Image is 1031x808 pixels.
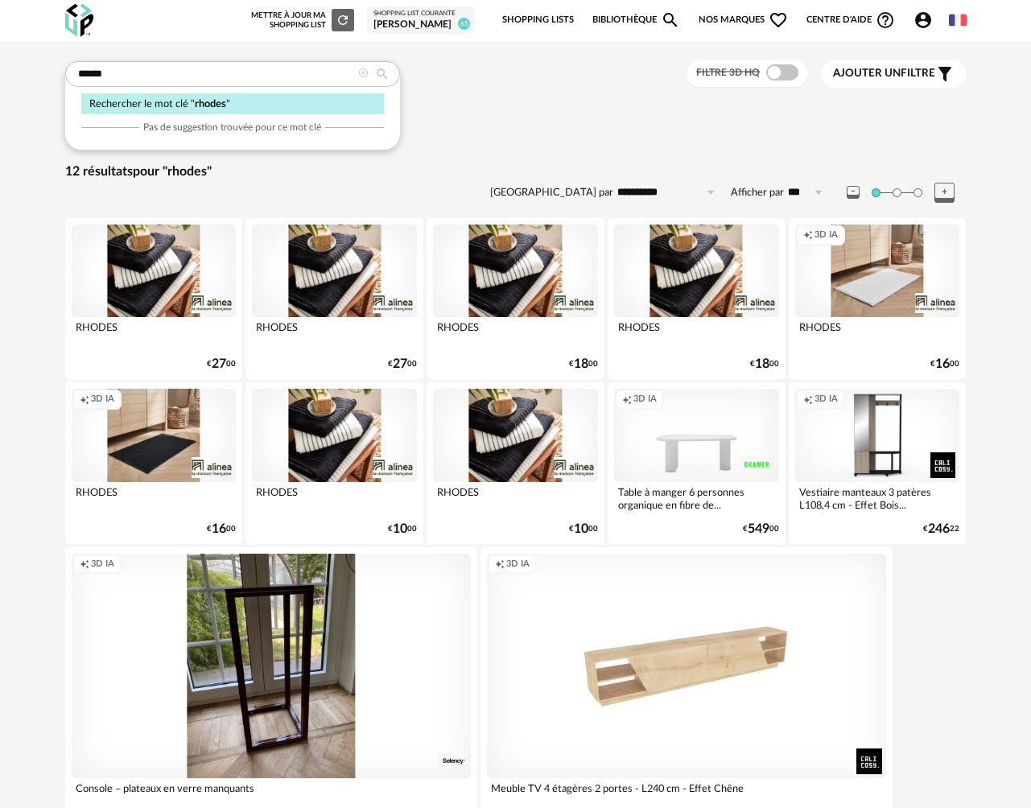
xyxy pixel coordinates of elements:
div: RHODES [433,317,598,349]
div: RHODES [72,482,237,514]
a: RHODES €2700 [245,218,423,379]
img: OXP [65,4,93,37]
div: RHODES [795,317,960,349]
div: € 00 [569,524,598,534]
span: Creation icon [622,394,632,406]
span: Filtre 3D HQ [696,68,760,77]
div: RHODES [252,317,417,349]
div: Rechercher le mot clé " " [81,93,384,115]
span: Pas de suggestion trouvée pour ce mot clé [143,121,321,134]
div: € 00 [569,359,598,369]
div: € 00 [207,524,236,534]
span: Creation icon [80,394,89,406]
div: € 00 [743,524,779,534]
a: RHODES €1800 [608,218,786,379]
label: Afficher par [731,186,784,200]
span: 3D IA [91,559,114,571]
span: Nos marques [699,3,789,37]
button: Ajouter unfiltre Filter icon [821,60,967,88]
img: fr [949,11,967,29]
div: RHODES [614,317,779,349]
span: pour "rhodes" [133,165,212,178]
span: 3D IA [814,394,838,406]
div: Mettre à jour ma Shopping List [251,9,354,31]
div: Table à manger 6 personnes organique en fibre de... [614,482,779,514]
span: 16 [212,524,226,534]
div: Vestiaire manteaux 3 patères L108,4 cm - Effet Bois... [795,482,960,514]
span: Creation icon [80,559,89,571]
span: 65 [458,18,470,30]
div: RHODES [72,317,237,349]
a: Shopping Lists [502,3,574,37]
div: € 00 [388,524,417,534]
div: Shopping List courante [373,10,468,18]
span: Centre d'aideHelp Circle Outline icon [806,10,896,30]
span: 18 [574,359,588,369]
a: BibliothèqueMagnify icon [592,3,681,37]
span: 3D IA [506,559,530,571]
div: € 22 [923,524,959,534]
a: RHODES €1800 [427,218,604,379]
span: Account Circle icon [913,10,933,30]
span: Help Circle Outline icon [876,10,895,30]
div: [PERSON_NAME] [373,19,468,31]
span: Refresh icon [336,16,350,24]
span: 18 [755,359,769,369]
span: 10 [574,524,588,534]
span: Ajouter un [833,68,901,79]
span: Creation icon [803,394,813,406]
span: Creation icon [803,229,813,241]
span: 3D IA [633,394,657,406]
div: € 00 [750,359,779,369]
div: € 00 [930,359,959,369]
span: 27 [393,359,407,369]
a: Creation icon 3D IA Vestiaire manteaux 3 patères L108,4 cm - Effet Bois... €24622 [789,382,967,543]
span: filtre [833,67,935,80]
a: Creation icon 3D IA RHODES €1600 [789,218,967,379]
div: 12 résultats [65,163,967,180]
label: [GEOGRAPHIC_DATA] par [490,186,613,200]
span: Account Circle icon [913,10,940,30]
div: RHODES [433,482,598,514]
a: RHODES €1000 [427,382,604,543]
a: RHODES €2700 [65,218,243,379]
div: RHODES [252,482,417,514]
span: 246 [928,524,950,534]
span: 549 [748,524,769,534]
span: rhodes [195,99,226,109]
span: 16 [935,359,950,369]
a: Shopping List courante [PERSON_NAME] 65 [373,10,468,31]
span: 3D IA [814,229,838,241]
div: € 00 [388,359,417,369]
div: € 00 [207,359,236,369]
span: Magnify icon [661,10,680,30]
span: Filter icon [935,64,955,84]
span: 3D IA [91,394,114,406]
span: Heart Outline icon [769,10,788,30]
span: 27 [212,359,226,369]
a: RHODES €1000 [245,382,423,543]
a: Creation icon 3D IA Table à manger 6 personnes organique en fibre de... €54900 [608,382,786,543]
span: 10 [393,524,407,534]
a: Creation icon 3D IA RHODES €1600 [65,382,243,543]
span: Creation icon [495,559,505,571]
